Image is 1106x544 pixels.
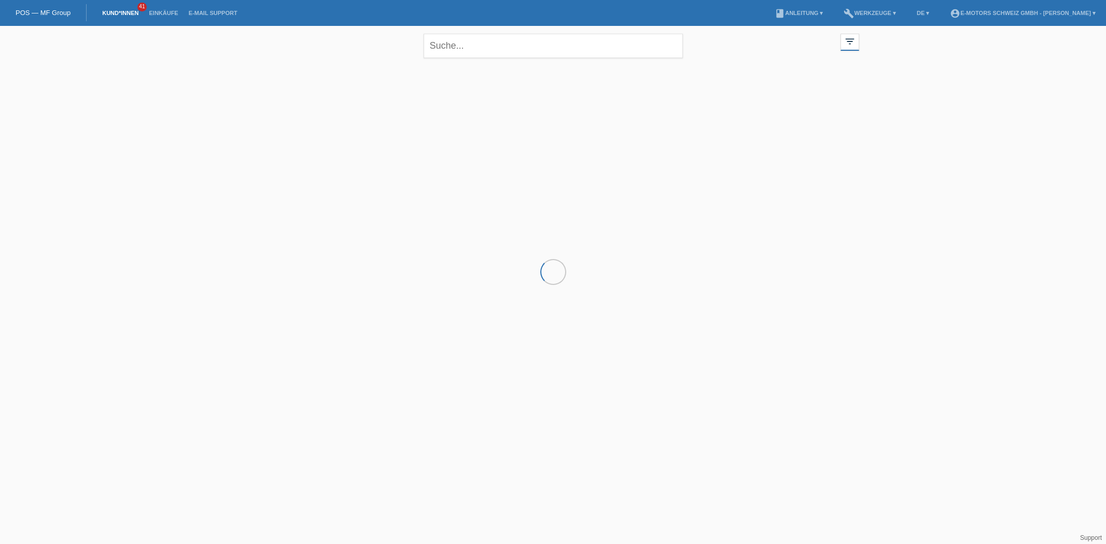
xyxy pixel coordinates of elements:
[844,36,856,47] i: filter_list
[137,3,147,11] span: 41
[184,10,243,16] a: E-Mail Support
[424,34,683,58] input: Suche...
[16,9,71,17] a: POS — MF Group
[950,8,960,19] i: account_circle
[1080,534,1102,541] a: Support
[97,10,144,16] a: Kund*innen
[912,10,934,16] a: DE ▾
[144,10,183,16] a: Einkäufe
[769,10,828,16] a: bookAnleitung ▾
[775,8,785,19] i: book
[838,10,901,16] a: buildWerkzeuge ▾
[945,10,1101,16] a: account_circleE-Motors Schweiz GmbH - [PERSON_NAME] ▾
[844,8,854,19] i: build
